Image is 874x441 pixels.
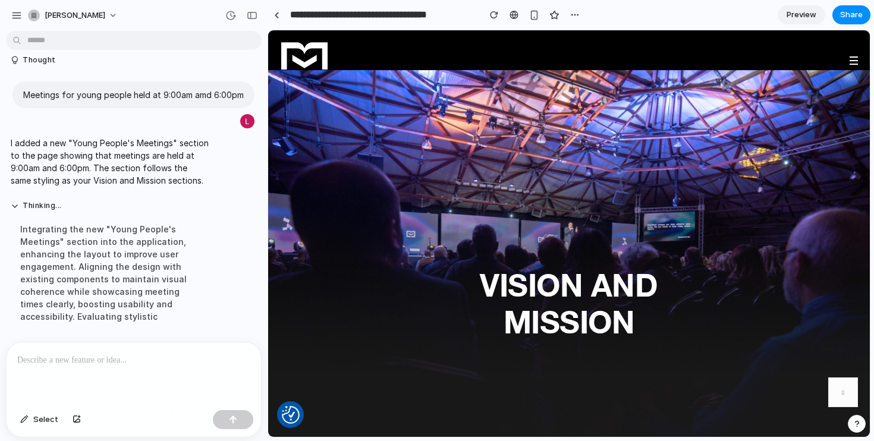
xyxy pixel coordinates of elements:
span: Share [840,9,863,21]
div: Integrating the new "Young People's Meetings" section into the application, enhancing the layout ... [11,216,209,330]
font: VISION AND MISSION [212,236,389,310]
img: Revisit consent button [14,376,32,393]
a: Preview [778,5,825,24]
span: Select [33,414,58,426]
button: Select [14,410,64,429]
span: Preview [787,9,816,21]
p: I added a new "Young People's Meetings" section to the page showing that meetings are held at 9:0... [11,137,209,187]
button: Share [832,5,870,24]
button: [PERSON_NAME] [23,6,124,25]
img: Word of Grace [12,3,60,56]
p: Meetings for young people held at 9:00am amd 6:00pm [23,89,244,101]
span: [PERSON_NAME] [45,10,105,21]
